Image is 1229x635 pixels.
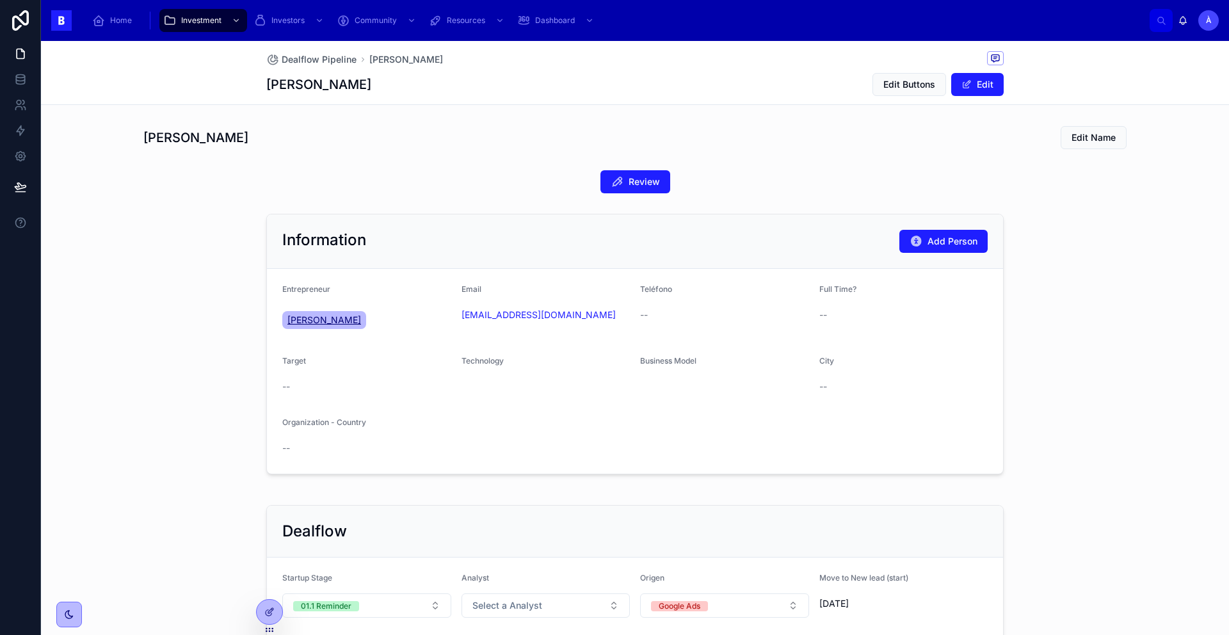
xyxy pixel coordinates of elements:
a: [PERSON_NAME] [282,311,366,329]
span: Move to New lead (start) [819,573,908,583]
button: Edit Buttons [872,73,946,96]
a: Home [88,9,141,32]
button: Add Person [899,230,988,253]
span: Resources [447,15,485,26]
a: [PERSON_NAME] [369,53,443,66]
a: Dealflow Pipeline [266,53,357,66]
span: Dashboard [535,15,575,26]
span: Entrepreneur [282,284,330,294]
a: Resources [425,9,511,32]
span: [DATE] [819,597,988,610]
span: City [819,356,834,366]
div: scrollable content [82,6,1150,35]
button: Review [600,170,670,193]
div: Google Ads [659,601,700,611]
span: Business Model [640,356,696,366]
span: Investment [181,15,221,26]
span: Organization - Country [282,417,366,427]
a: [EMAIL_ADDRESS][DOMAIN_NAME] [462,309,616,321]
span: -- [282,442,290,454]
a: Dashboard [513,9,600,32]
h1: [PERSON_NAME] [143,129,248,147]
span: À [1206,15,1212,26]
span: -- [282,380,290,393]
span: Email [462,284,481,294]
h2: Dealflow [282,521,347,542]
span: -- [819,309,827,321]
span: [PERSON_NAME] [287,314,361,326]
h2: Information [282,230,366,250]
span: Full Time? [819,284,856,294]
span: -- [640,309,648,321]
span: Origen [640,573,664,583]
span: Add Person [928,235,977,248]
button: Edit [951,73,1004,96]
button: Select Button [282,593,451,618]
a: Investment [159,9,247,32]
a: Investors [250,9,330,32]
span: Investors [271,15,305,26]
span: Select a Analyst [472,599,542,612]
div: 01.1 Reminder [301,601,351,611]
span: Edit Name [1072,131,1116,144]
span: Analyst [462,573,489,583]
button: Select Button [640,593,809,618]
span: -- [819,380,827,393]
span: Home [110,15,132,26]
span: Review [629,175,660,188]
h1: [PERSON_NAME] [266,76,371,93]
button: Edit Name [1061,126,1127,149]
span: Community [355,15,397,26]
span: Startup Stage [282,573,332,583]
span: Teléfono [640,284,672,294]
span: Dealflow Pipeline [282,53,357,66]
a: Community [333,9,422,32]
img: App logo [51,10,72,31]
span: Edit Buttons [883,78,935,91]
span: Technology [462,356,504,366]
span: Target [282,356,306,366]
button: Select Button [462,593,631,618]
